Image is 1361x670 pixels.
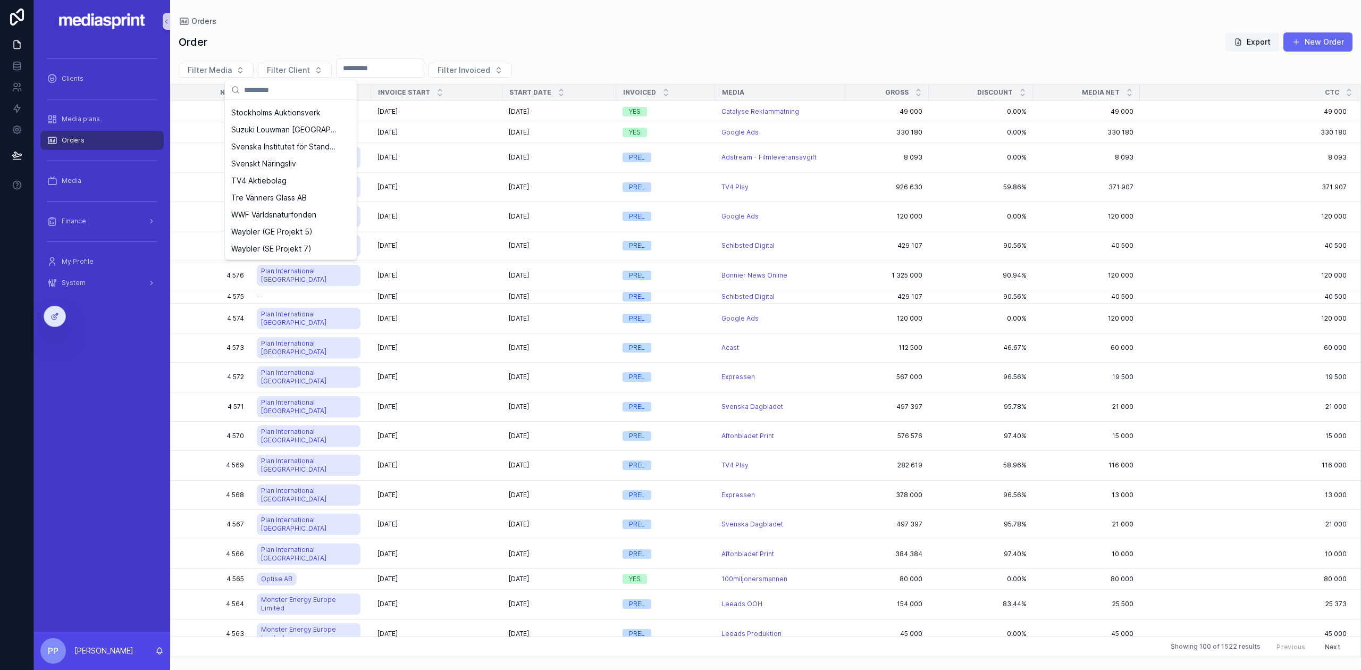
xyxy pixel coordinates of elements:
span: 120 000 [1140,314,1347,323]
a: [DATE] [377,292,496,301]
span: [DATE] [509,432,529,440]
span: 429 107 [852,292,922,301]
a: PREL [623,182,709,192]
a: 371 907 [1039,183,1133,191]
a: 97.40% [935,432,1027,440]
span: TV4 Aktiebolag [231,175,287,186]
a: [DATE] [509,153,610,162]
div: PREL [629,343,645,353]
a: Google Ads [721,212,759,221]
span: [DATE] [509,403,529,411]
span: Plan International [GEOGRAPHIC_DATA] [261,428,356,445]
span: 49 000 [1140,107,1347,116]
a: 120 000 [1140,212,1347,221]
span: Adstream - Filmleveransavgift [721,153,817,162]
a: [DATE] [377,271,496,280]
a: 4 575 [183,292,244,301]
a: PREL [623,271,709,280]
span: [DATE] [509,373,529,381]
a: 49 000 [1039,107,1133,116]
a: 330 180 [1140,128,1347,137]
a: PREL [623,402,709,412]
a: [DATE] [377,128,496,137]
a: Catalyse Reklammätning [721,107,839,116]
a: Bonnier News Online [721,271,787,280]
span: 90.56% [935,241,1027,250]
a: 497 397 [852,403,922,411]
span: 120 000 [1039,271,1133,280]
a: Orders [179,16,216,27]
span: [DATE] [377,128,398,137]
a: 60 000 [1039,344,1133,352]
div: PREL [629,431,645,441]
a: [DATE] [509,432,610,440]
div: PREL [629,372,645,382]
span: 21 000 [1039,403,1133,411]
span: [DATE] [509,271,529,280]
span: Catalyse Reklammätning [721,107,799,116]
div: YES [629,128,641,137]
div: Suggestions [225,100,357,259]
span: 120 000 [1039,314,1133,323]
a: 0.00% [935,212,1027,221]
span: Filter Invoiced [438,65,490,76]
a: Schibsted Digital [721,241,775,250]
a: [DATE] [377,153,496,162]
a: [DATE] [377,373,496,381]
div: scrollable content [34,43,170,306]
span: Filter Client [267,65,310,76]
a: Bonnier News Online [721,271,839,280]
a: Plan International [GEOGRAPHIC_DATA] [257,366,360,388]
button: Select Button [429,63,512,78]
span: 60 000 [1140,344,1347,352]
span: 4 578 [183,212,244,221]
span: 8 093 [1140,153,1347,162]
span: Media plans [62,115,100,123]
a: Plan International [GEOGRAPHIC_DATA] [257,425,360,447]
a: [DATE] [377,314,496,323]
a: Schibsted Digital [721,241,839,250]
a: 4 572 [183,373,244,381]
span: Aftonbladet Print [721,432,774,440]
span: 4 580 [183,153,244,162]
span: [DATE] [377,107,398,116]
a: 371 907 [1140,183,1347,191]
span: Svenska Dagbladet [721,403,783,411]
a: 19 500 [1039,373,1133,381]
span: 49 000 [852,107,922,116]
a: 0.00% [935,314,1027,323]
div: PREL [629,271,645,280]
div: YES [629,107,641,116]
span: 90.56% [935,292,1027,301]
a: 4 573 [183,344,244,352]
a: Orders [40,131,164,150]
span: [DATE] [377,403,398,411]
a: [DATE] [377,212,496,221]
span: -- [257,292,263,301]
a: 40 500 [1039,292,1133,301]
span: Plan International [GEOGRAPHIC_DATA] [261,267,356,284]
span: [DATE] [509,292,529,301]
a: [DATE] [377,432,496,440]
span: Schibsted Digital [721,292,775,301]
a: [DATE] [509,128,610,137]
a: PREL [623,343,709,353]
div: PREL [629,314,645,323]
a: PREL [623,212,709,221]
span: 59.86% [935,183,1027,191]
span: Plan International [GEOGRAPHIC_DATA] [261,398,356,415]
a: 4 579 [183,183,244,191]
span: Orders [191,16,216,27]
div: PREL [629,182,645,192]
a: [DATE] [509,271,610,280]
span: [DATE] [509,107,529,116]
a: TV4 Play [721,183,749,191]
